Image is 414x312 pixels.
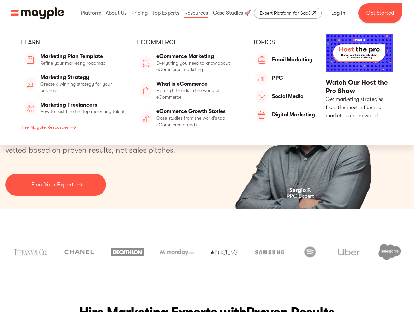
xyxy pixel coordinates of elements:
div: Topics [253,38,317,47]
a: Watch Our Host the Pro ShowGet marketing strategies from the most influential marketers in the world [326,34,393,134]
p: Get marketing strategies from the most influential marketers in the world [326,95,393,120]
div: Platform [79,3,103,24]
img: Mayple Youtube Channel [326,34,393,72]
a: Get Started [358,3,402,23]
div: Expert Platform for SaaS [260,9,311,17]
a: Expert Platform for SaaS [254,8,322,19]
a: The Mayple Resources [21,121,129,133]
a: Find Your Expert [5,174,106,196]
div: The Mayple Resources [21,123,69,131]
div: About Us [104,3,128,24]
div: Learn [21,38,129,47]
p: Find Your Expert [31,180,74,189]
img: Mayple logo [11,7,64,19]
a: Log In [323,5,353,21]
div: Top Experts [151,3,181,24]
a: home [11,7,64,19]
div: Resources [183,3,210,24]
div: Pricing [130,3,149,24]
div: Ecommerce [137,38,245,47]
div: Watch Our Host the Pro Show [326,78,393,95]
